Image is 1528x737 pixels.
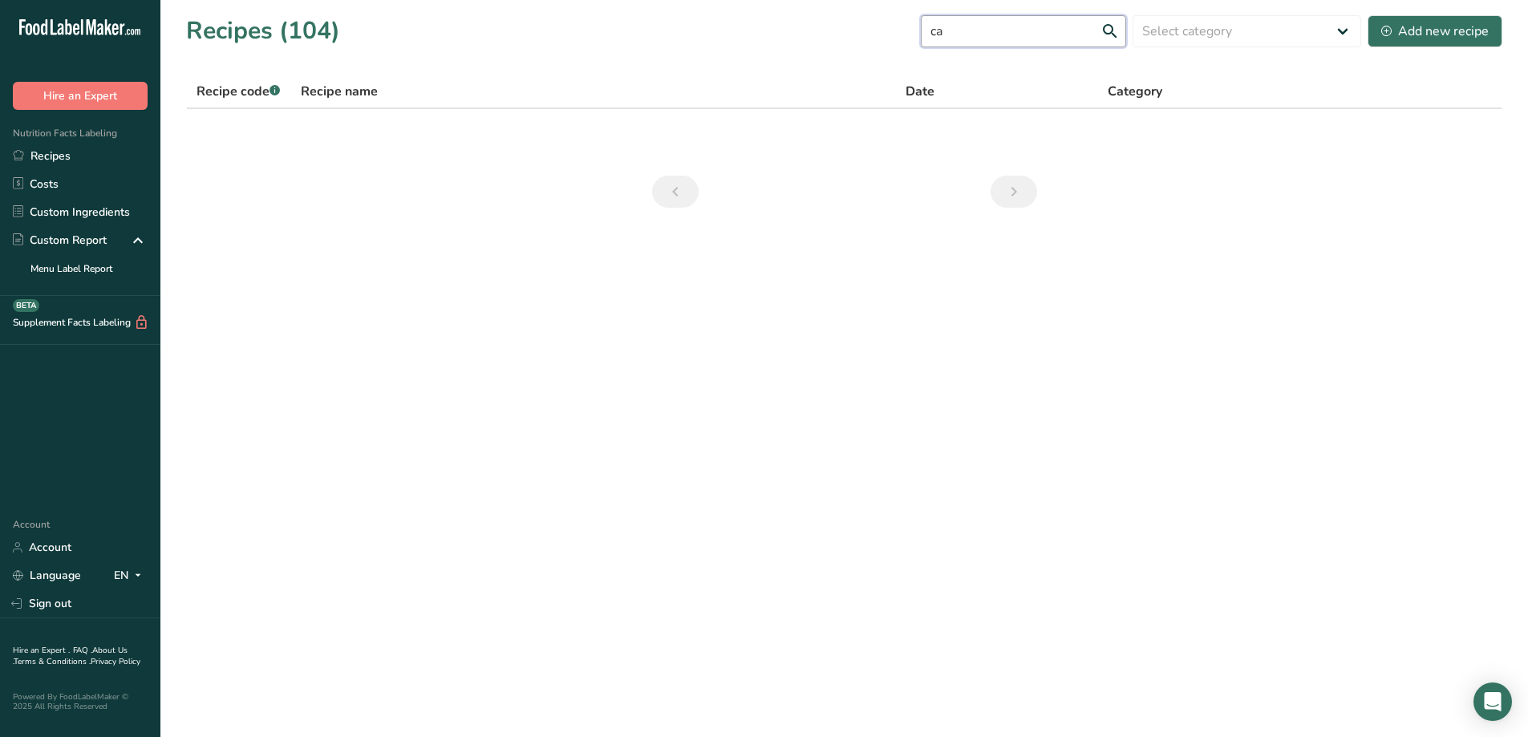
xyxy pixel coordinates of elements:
[14,656,91,667] a: Terms & Conditions .
[13,82,148,110] button: Hire an Expert
[73,645,92,656] a: FAQ .
[13,561,81,589] a: Language
[186,13,340,49] h1: Recipes (104)
[1473,682,1512,721] div: Open Intercom Messenger
[114,566,148,585] div: EN
[1368,15,1502,47] button: Add new recipe
[13,645,70,656] a: Hire an Expert .
[301,82,378,101] span: Recipe name
[91,656,140,667] a: Privacy Policy
[13,299,39,312] div: BETA
[13,692,148,711] div: Powered By FoodLabelMaker © 2025 All Rights Reserved
[1381,22,1489,41] div: Add new recipe
[13,232,107,249] div: Custom Report
[991,176,1037,208] a: Next page
[13,645,128,667] a: About Us .
[197,83,280,100] span: Recipe code
[652,176,699,208] a: Previous page
[906,82,934,101] span: Date
[921,15,1126,47] input: Search for recipe
[1108,82,1162,101] span: Category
